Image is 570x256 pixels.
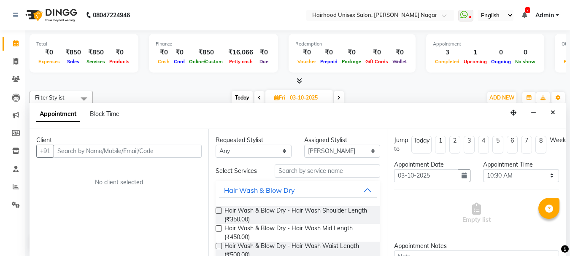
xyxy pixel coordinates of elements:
[187,59,225,65] span: Online/Custom
[187,48,225,57] div: ₹850
[156,59,172,65] span: Cash
[433,59,462,65] span: Completed
[36,48,62,57] div: ₹0
[507,136,518,154] li: 6
[390,48,409,57] div: ₹0
[84,48,107,57] div: ₹850
[257,59,270,65] span: Due
[224,185,295,195] div: Hair Wash & Blow Dry
[22,3,79,27] img: logo
[318,59,340,65] span: Prepaid
[216,136,292,145] div: Requested Stylist
[304,136,380,145] div: Assigned Stylist
[36,145,54,158] button: +91
[90,110,119,118] span: Block Time
[93,3,130,27] b: 08047224946
[462,59,489,65] span: Upcoming
[464,136,475,154] li: 3
[295,40,409,48] div: Redemption
[209,167,268,175] div: Select Services
[363,59,390,65] span: Gift Cards
[295,59,318,65] span: Voucher
[54,145,202,158] input: Search by Name/Mobile/Email/Code
[156,40,271,48] div: Finance
[107,48,132,57] div: ₹0
[225,48,257,57] div: ₹16,066
[394,160,470,169] div: Appointment Date
[36,107,80,122] span: Appointment
[224,224,374,242] span: Hair Wash & Blow Dry - Hair Wash Mid Length (₹450.00)
[535,11,554,20] span: Admin
[489,59,513,65] span: Ongoing
[525,7,530,13] span: 2
[232,91,253,104] span: Today
[487,92,516,104] button: ADD NEW
[535,222,562,248] iframe: chat widget
[257,48,271,57] div: ₹0
[318,48,340,57] div: ₹0
[489,48,513,57] div: 0
[435,136,446,154] li: 1
[275,164,380,178] input: Search by service name
[433,40,538,48] div: Appointment
[513,59,538,65] span: No show
[272,94,287,101] span: Fri
[84,59,107,65] span: Services
[224,206,374,224] span: Hair Wash & Blow Dry - Hair Wash Shoulder Length (₹350.00)
[394,242,559,251] div: Appointment Notes
[492,136,503,154] li: 5
[36,40,132,48] div: Total
[462,48,489,57] div: 1
[62,48,84,57] div: ₹850
[513,48,538,57] div: 0
[227,59,255,65] span: Petty cash
[522,11,527,19] a: 2
[390,59,409,65] span: Wallet
[219,183,377,198] button: Hair Wash & Blow Dry
[521,136,532,154] li: 7
[489,94,514,101] span: ADD NEW
[35,94,65,101] span: Filter Stylist
[172,48,187,57] div: ₹0
[36,136,202,145] div: Client
[363,48,390,57] div: ₹0
[433,48,462,57] div: 3
[156,48,172,57] div: ₹0
[295,48,318,57] div: ₹0
[340,59,363,65] span: Package
[394,136,408,154] div: Jump to
[57,178,181,187] div: No client selected
[287,92,330,104] input: 2025-10-03
[478,136,489,154] li: 4
[107,59,132,65] span: Products
[394,169,458,182] input: yyyy-mm-dd
[65,59,81,65] span: Sales
[449,136,460,154] li: 2
[547,106,559,119] button: Close
[550,136,569,145] div: Weeks
[483,160,559,169] div: Appointment Time
[36,59,62,65] span: Expenses
[340,48,363,57] div: ₹0
[535,136,546,154] li: 8
[413,136,430,145] div: Today
[462,203,491,224] span: Empty list
[172,59,187,65] span: Card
